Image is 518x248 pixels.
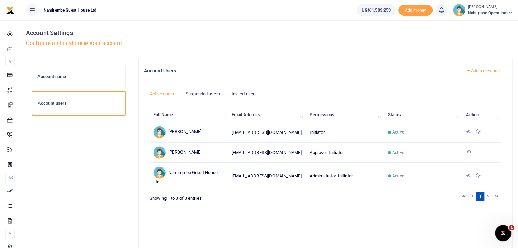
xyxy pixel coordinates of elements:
span: Nabugabo operations [468,10,513,16]
h4: Account Users [144,67,455,74]
a: Suspended users [180,88,226,101]
a: View Details [466,150,471,155]
a: logo-small logo-large logo-large [6,7,14,13]
td: [PERSON_NAME] [150,122,228,142]
span: UGX 1,503,253 [362,7,391,14]
td: [EMAIL_ADDRESS][DOMAIN_NAME] [228,143,306,163]
small: [PERSON_NAME] [468,4,513,10]
span: Namirembe Guest House Ltd [41,7,99,13]
a: Account name [32,65,126,89]
a: Add a new user [460,65,507,76]
td: Namirembe Guest House Ltd [150,163,228,189]
li: Ac [5,172,15,183]
th: Status: activate to sort column ascending [384,108,462,122]
span: Add money [398,5,433,16]
a: Invited users [226,88,263,101]
td: Administrator, Initiator [306,163,384,189]
th: Permissions: activate to sort column ascending [306,108,384,122]
h4: Account Settings [26,29,513,37]
h5: Configure and customise your account [26,40,513,47]
a: UGX 1,503,253 [357,4,396,16]
td: Initiator [306,122,384,142]
th: Email Address: activate to sort column ascending [228,108,306,122]
td: [EMAIL_ADDRESS][DOMAIN_NAME] [228,122,306,142]
a: profile-user [PERSON_NAME] Nabugabo operations [453,4,513,16]
a: Suspend [475,130,481,135]
img: logo-small [6,6,14,15]
td: [PERSON_NAME] [150,143,228,163]
span: Active [392,173,404,179]
a: View Details [466,174,471,179]
span: Active [392,149,404,156]
div: Showing 1 to 3 of 3 entries [150,191,293,202]
a: 1 [476,192,484,201]
li: M [5,228,15,239]
a: Active users [144,88,180,101]
td: [EMAIL_ADDRESS][DOMAIN_NAME] [228,163,306,189]
li: Wallet ballance [354,4,398,16]
a: View Details [466,130,471,135]
li: M [5,56,15,67]
iframe: Intercom live chat [495,225,511,241]
h6: Account users [38,101,120,106]
h6: Account name [37,74,120,79]
th: Full Name: activate to sort column ascending [150,108,228,122]
th: Action: activate to sort column ascending [462,108,501,122]
a: Account users [32,91,126,116]
img: profile-user [453,4,465,16]
span: 1 [509,225,514,230]
a: Add money [398,7,433,12]
span: Active [392,129,404,135]
li: Toup your wallet [398,5,433,16]
a: Suspend [475,174,481,179]
td: Approver, Initiator [306,143,384,163]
